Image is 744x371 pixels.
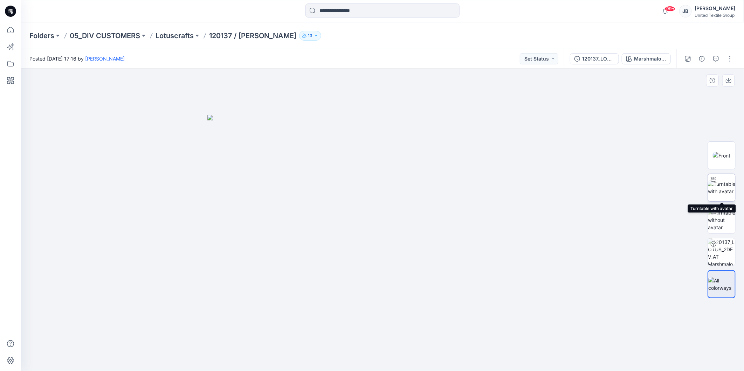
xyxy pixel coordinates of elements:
[29,31,54,41] a: Folders
[570,53,619,64] button: 120137_LOTUS_2DEV_AT
[85,56,125,62] a: [PERSON_NAME]
[70,31,140,41] a: 05_DIV CUSTOMERS
[308,32,312,40] p: 13
[622,53,671,64] button: Marshmalow 11-4300 TCX
[665,6,675,12] span: 99+
[207,115,558,371] img: eyJhbGciOiJIUzI1NiIsImtpZCI6IjAiLCJzbHQiOiJzZXMiLCJ0eXAiOiJKV1QifQ.eyJkYXRhIjp7InR5cGUiOiJzdG9yYW...
[696,53,708,64] button: Details
[708,277,735,292] img: All colorways
[695,4,735,13] div: [PERSON_NAME]
[713,152,730,159] img: Front
[708,238,735,266] img: 120137_LOTUS_2DEV_AT Marshmalow 11-4300 TCX
[209,31,296,41] p: 120137 / [PERSON_NAME]
[299,31,321,41] button: 13
[29,55,125,62] span: Posted [DATE] 17:16 by
[708,209,735,231] img: Turntable without avatar
[679,5,692,17] div: JB
[708,180,735,195] img: Turntable with avatar
[156,31,194,41] a: Lotuscrafts
[634,55,666,63] div: Marshmalow 11-4300 TCX
[695,13,735,18] div: United Textile Group
[582,55,614,63] div: 120137_LOTUS_2DEV_AT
